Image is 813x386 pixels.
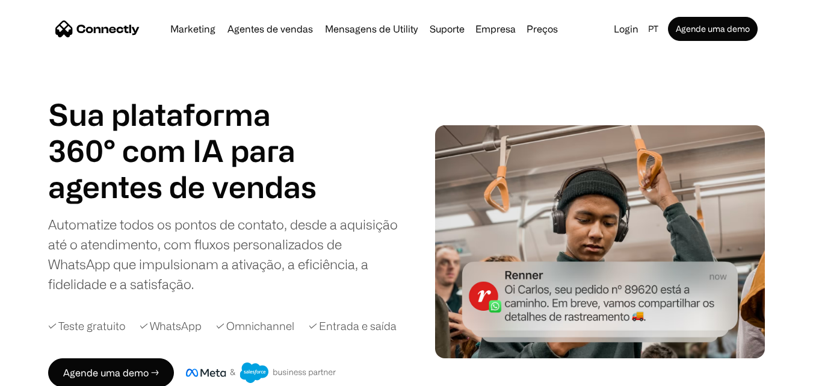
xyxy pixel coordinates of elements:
a: Mensagens de Utility [320,24,422,34]
div: Automatize todos os pontos de contato, desde a aquisição até o atendimento, com fluxos personaliz... [48,214,402,294]
div: 1 of 4 [48,169,325,205]
div: carousel [48,169,325,205]
ul: Language list [24,365,72,382]
a: Marketing [165,24,220,34]
a: Preços [522,24,563,34]
h1: agentes de vendas [48,169,325,205]
aside: Language selected: Português (Brasil) [12,364,72,382]
div: ✓ Entrada e saída [309,318,397,334]
a: home [55,20,140,38]
div: ✓ Omnichannel [216,318,294,334]
div: pt [643,20,666,37]
h1: Sua plataforma 360° com IA para [48,96,325,169]
div: ✓ Teste gratuito [48,318,125,334]
a: Suporte [425,24,469,34]
a: Agentes de vendas [223,24,318,34]
div: Empresa [475,20,516,37]
div: Empresa [472,20,519,37]
a: Login [609,20,643,37]
img: Meta e crachá de parceiro de negócios do Salesforce. [186,363,336,383]
a: Agende uma demo [668,17,758,41]
div: ✓ WhatsApp [140,318,202,334]
div: pt [648,20,658,37]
